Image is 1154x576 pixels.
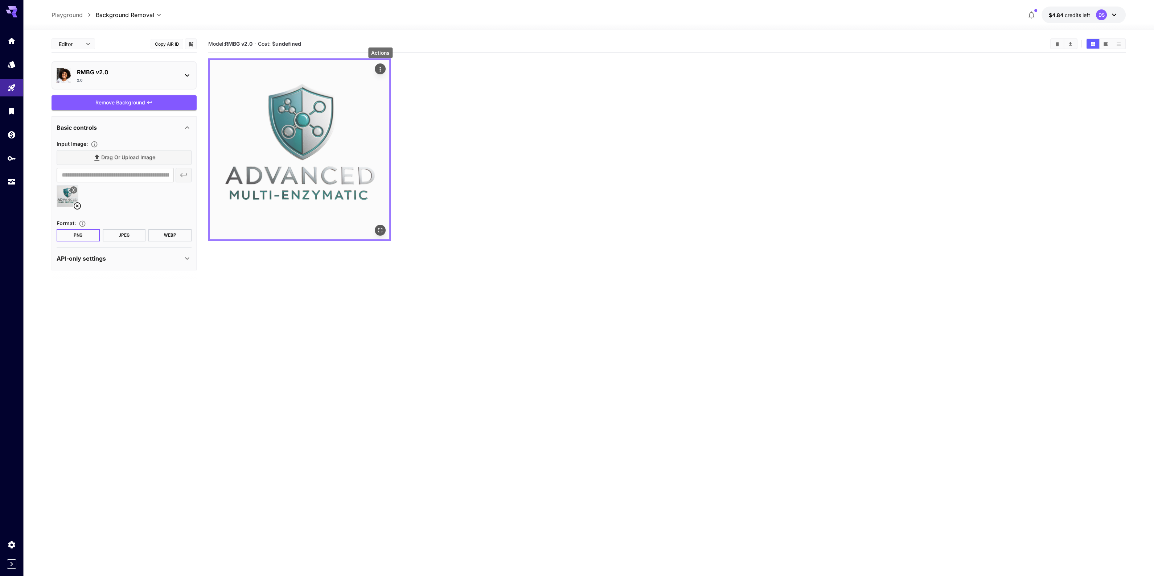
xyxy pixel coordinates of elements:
nav: breadcrumb [52,11,96,19]
b: RMBG v2.0 [225,41,252,47]
div: Home [7,36,16,45]
button: Download All [1064,39,1077,49]
div: API-only settings [57,250,192,267]
div: Actions [375,63,386,74]
button: Show media in list view [1112,39,1125,49]
p: RMBG v2.0 [77,68,177,76]
p: · [254,40,256,48]
button: Clear All [1051,39,1064,49]
span: Model: [208,41,252,47]
span: credits left [1065,12,1090,18]
span: Input Image : [57,141,88,147]
span: Background Removal [96,11,154,19]
button: Copy AIR ID [151,39,183,49]
div: Basic controls [57,119,192,136]
div: Playground [7,83,16,92]
button: PNG [57,229,100,241]
div: Settings [7,540,16,549]
button: Show media in video view [1100,39,1112,49]
b: undefined [275,41,301,47]
button: JPEG [103,229,146,241]
div: DS [1096,9,1107,20]
button: Remove Background [52,95,197,110]
img: veR6T7v9E7wAAAABJRU5ErkJggg== [210,60,389,239]
button: $4.84005DS [1042,7,1126,23]
div: Open in fullscreen [375,225,386,236]
span: Cost: $ [258,41,301,47]
span: Editor [59,40,81,48]
div: Models [7,60,16,69]
div: Library [7,107,16,116]
button: Choose the file format for the output image. [76,220,89,227]
p: Basic controls [57,123,97,132]
div: API Keys [7,154,16,163]
button: Specifies the input image to be processed. [88,141,101,148]
div: Usage [7,177,16,186]
div: Clear AllDownload All [1050,38,1077,49]
div: Actions [368,47,393,58]
p: 2.0 [77,78,83,83]
button: WEBP [148,229,192,241]
button: Expand sidebar [7,559,16,569]
div: RMBG v2.02.0 [57,65,192,86]
p: API-only settings [57,254,106,263]
div: Show media in grid viewShow media in video viewShow media in list view [1086,38,1126,49]
span: Format : [57,220,76,226]
div: $4.84005 [1049,11,1090,19]
a: Playground [52,11,83,19]
div: Wallet [7,130,16,139]
span: $4.84 [1049,12,1065,18]
button: Add to library [188,40,194,48]
button: Show media in grid view [1087,39,1099,49]
span: Remove Background [95,98,145,107]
